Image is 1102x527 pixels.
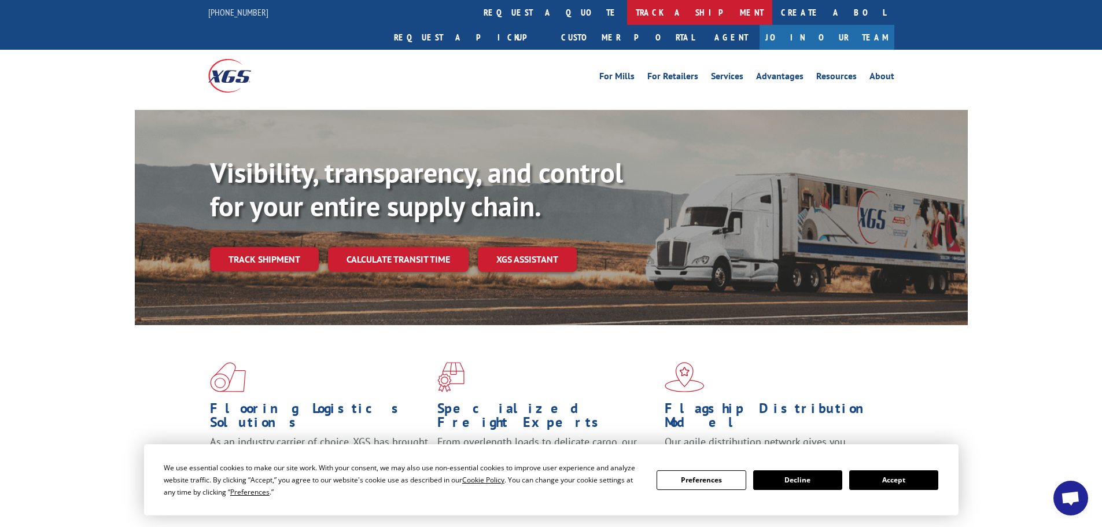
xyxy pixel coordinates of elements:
[665,435,878,462] span: Our agile distribution network gives you nationwide inventory management on demand.
[849,470,938,490] button: Accept
[208,6,268,18] a: [PHONE_NUMBER]
[552,25,703,50] a: Customer Portal
[462,475,504,485] span: Cookie Policy
[647,72,698,84] a: For Retailers
[756,72,804,84] a: Advantages
[437,435,656,487] p: From overlength loads to delicate cargo, our experienced staff knows the best way to move your fr...
[210,154,623,224] b: Visibility, transparency, and control for your entire supply chain.
[164,462,643,498] div: We use essential cookies to make our site work. With your consent, we may also use non-essential ...
[328,247,469,272] a: Calculate transit time
[599,72,635,84] a: For Mills
[816,72,857,84] a: Resources
[869,72,894,84] a: About
[385,25,552,50] a: Request a pickup
[665,401,883,435] h1: Flagship Distribution Model
[144,444,959,515] div: Cookie Consent Prompt
[210,435,428,476] span: As an industry carrier of choice, XGS has brought innovation and dedication to flooring logistics...
[657,470,746,490] button: Preferences
[703,25,760,50] a: Agent
[478,247,577,272] a: XGS ASSISTANT
[230,487,270,497] span: Preferences
[760,25,894,50] a: Join Our Team
[1053,481,1088,515] div: Open chat
[665,362,705,392] img: xgs-icon-flagship-distribution-model-red
[711,72,743,84] a: Services
[753,470,842,490] button: Decline
[210,247,319,271] a: Track shipment
[437,362,465,392] img: xgs-icon-focused-on-flooring-red
[437,401,656,435] h1: Specialized Freight Experts
[210,401,429,435] h1: Flooring Logistics Solutions
[210,362,246,392] img: xgs-icon-total-supply-chain-intelligence-red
